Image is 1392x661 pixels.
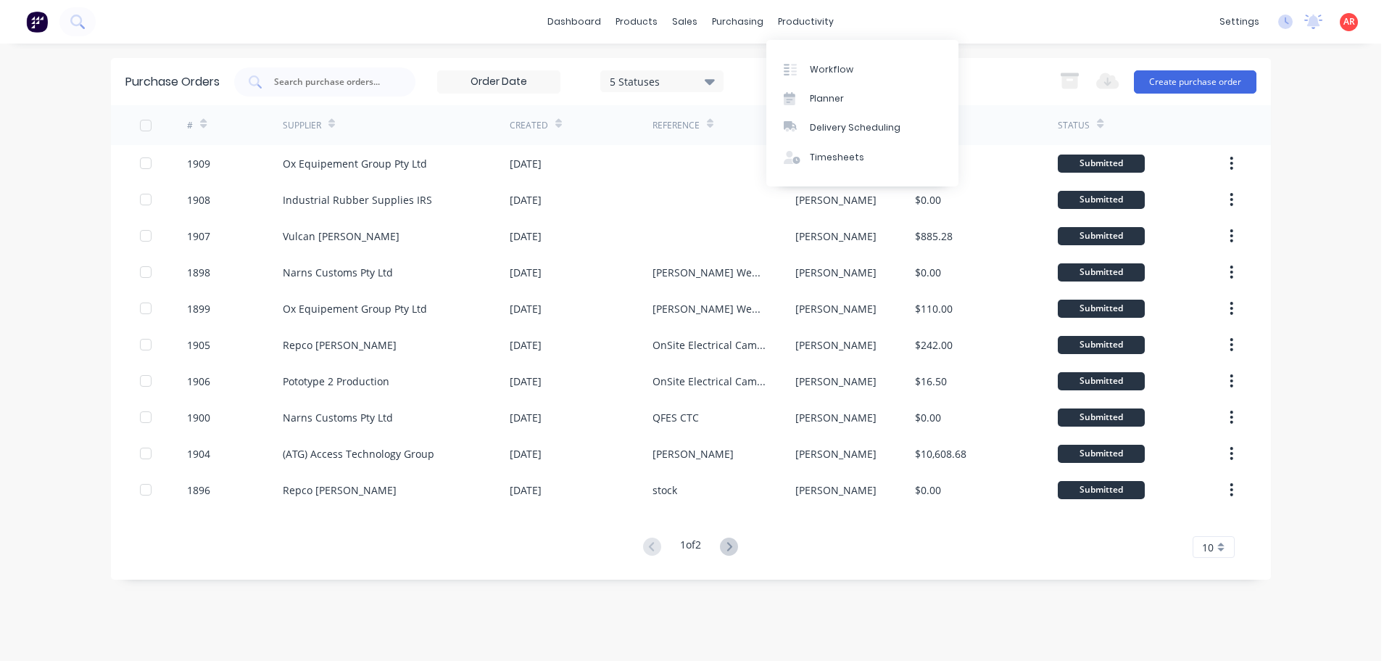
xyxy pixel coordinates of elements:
[26,11,48,33] img: Factory
[510,192,542,208] div: [DATE]
[652,265,766,280] div: [PERSON_NAME] Web CTC Doors
[795,301,877,316] div: [PERSON_NAME]
[510,410,542,425] div: [DATE]
[1058,408,1145,427] div: Submitted
[1134,70,1256,94] button: Create purchase order
[766,54,958,83] a: Workflow
[283,156,427,171] div: Ox Equipement Group Pty Ltd
[510,229,542,244] div: [DATE]
[510,265,542,280] div: [DATE]
[795,410,877,425] div: [PERSON_NAME]
[1058,336,1145,354] div: Submitted
[1343,15,1355,28] span: AR
[187,265,210,280] div: 1898
[915,301,953,316] div: $110.00
[1058,227,1145,245] div: Submitted
[795,265,877,280] div: [PERSON_NAME]
[915,446,966,461] div: $10,608.68
[652,301,766,316] div: [PERSON_NAME] Web Extras
[540,11,608,33] a: dashboard
[795,446,877,461] div: [PERSON_NAME]
[187,446,210,461] div: 1904
[810,121,900,134] div: Delivery Scheduling
[273,75,393,89] input: Search purchase orders...
[652,119,700,132] div: Reference
[652,483,677,498] div: stock
[187,156,210,171] div: 1909
[283,410,393,425] div: Narns Customs Pty Ltd
[1058,372,1145,390] div: Submitted
[810,92,844,105] div: Planner
[187,192,210,208] div: 1908
[795,337,877,353] div: [PERSON_NAME]
[766,84,958,113] a: Planner
[1058,119,1090,132] div: Status
[680,537,701,558] div: 1 of 2
[608,11,665,33] div: products
[283,229,399,244] div: Vulcan [PERSON_NAME]
[795,374,877,389] div: [PERSON_NAME]
[510,301,542,316] div: [DATE]
[652,410,699,425] div: QFES CTC
[766,143,958,172] a: Timesheets
[915,410,941,425] div: $0.00
[283,265,393,280] div: Narns Customs Pty Ltd
[187,483,210,498] div: 1896
[652,446,734,461] div: [PERSON_NAME]
[283,337,397,353] div: Repco [PERSON_NAME]
[915,265,941,280] div: $0.00
[705,11,771,33] div: purchasing
[1058,481,1145,499] div: Submitted
[1058,300,1145,318] div: Submitted
[652,374,766,389] div: OnSite Electrical Camera
[187,229,210,244] div: 1907
[510,446,542,461] div: [DATE]
[915,483,941,498] div: $0.00
[652,337,766,353] div: OnSite Electrical Camera
[810,151,864,164] div: Timesheets
[795,483,877,498] div: [PERSON_NAME]
[510,156,542,171] div: [DATE]
[1202,540,1214,555] span: 10
[795,229,877,244] div: [PERSON_NAME]
[810,63,853,76] div: Workflow
[510,374,542,389] div: [DATE]
[1058,445,1145,463] div: Submitted
[1212,11,1267,33] div: settings
[438,71,560,93] input: Order Date
[187,410,210,425] div: 1900
[915,192,941,208] div: $0.00
[771,11,841,33] div: productivity
[610,73,713,89] div: 5 Statuses
[510,119,548,132] div: Created
[915,229,953,244] div: $885.28
[766,113,958,142] a: Delivery Scheduling
[510,483,542,498] div: [DATE]
[125,73,220,91] div: Purchase Orders
[283,119,321,132] div: Supplier
[283,483,397,498] div: Repco [PERSON_NAME]
[915,337,953,353] div: $242.00
[187,119,193,132] div: #
[510,337,542,353] div: [DATE]
[1058,155,1145,173] div: Submitted
[665,11,705,33] div: sales
[1058,191,1145,209] div: Submitted
[795,192,877,208] div: [PERSON_NAME]
[283,301,427,316] div: Ox Equipement Group Pty Ltd
[283,192,432,208] div: Industrial Rubber Supplies IRS
[915,374,947,389] div: $16.50
[187,301,210,316] div: 1899
[1058,263,1145,282] div: Submitted
[187,374,210,389] div: 1906
[187,337,210,353] div: 1905
[283,374,389,389] div: Pototype 2 Production
[283,446,434,461] div: (ATG) Access Technology Group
